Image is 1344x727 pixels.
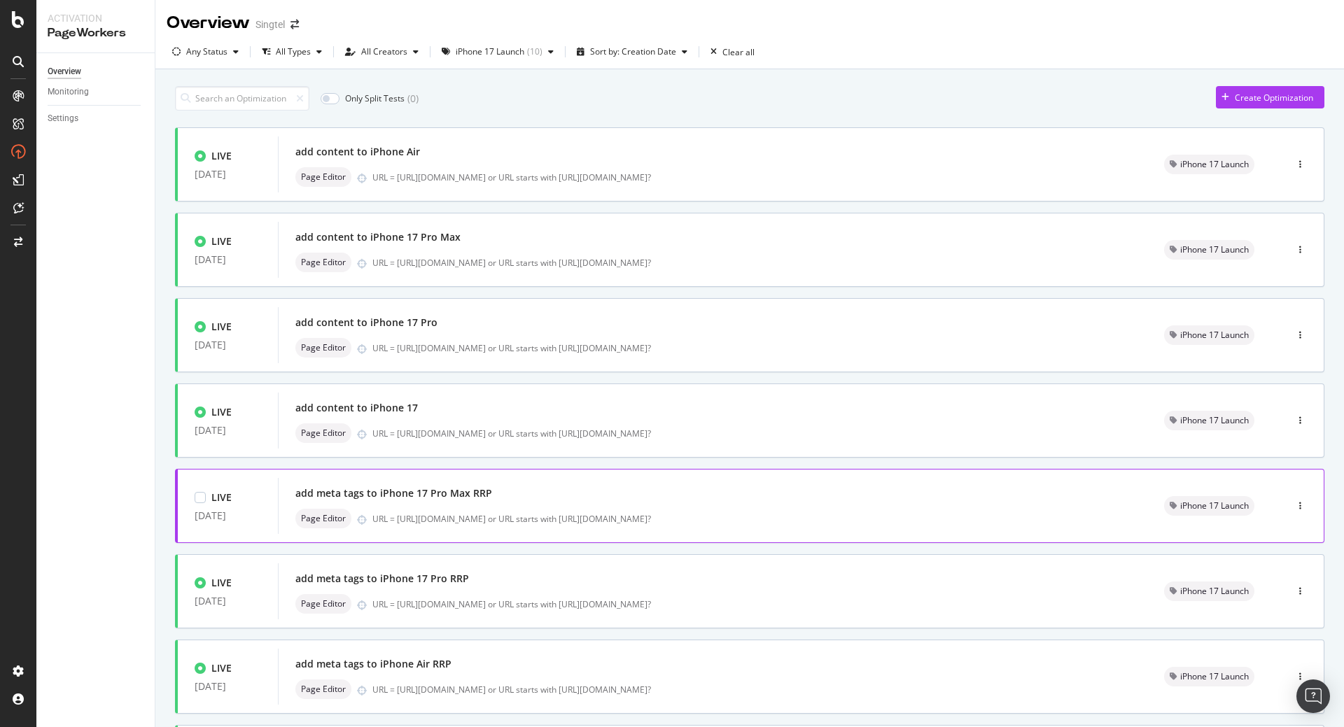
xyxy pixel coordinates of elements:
[48,85,89,99] div: Monitoring
[211,576,232,590] div: LIVE
[1235,92,1313,104] div: Create Optimization
[295,167,351,187] div: neutral label
[361,48,407,56] div: All Creators
[1164,240,1254,260] div: neutral label
[301,429,346,437] span: Page Editor
[372,598,1130,610] div: URL = [URL][DOMAIN_NAME] or URL starts with [URL][DOMAIN_NAME]?
[211,490,232,504] div: LIVE
[211,405,232,419] div: LIVE
[195,339,261,351] div: [DATE]
[1164,325,1254,345] div: neutral label
[295,338,351,358] div: neutral label
[48,11,143,25] div: Activation
[295,679,351,699] div: neutral label
[256,41,328,63] button: All Types
[195,254,261,265] div: [DATE]
[255,17,285,31] div: Singtel
[372,342,1130,354] div: URL = [URL][DOMAIN_NAME] or URL starts with [URL][DOMAIN_NAME]?
[571,41,693,63] button: Sort by: Creation Date
[1180,502,1249,510] span: iPhone 17 Launch
[339,41,424,63] button: All Creators
[1180,587,1249,595] span: iPhone 17 Launch
[301,258,346,267] span: Page Editor
[301,173,346,181] span: Page Editor
[211,661,232,675] div: LIVE
[195,681,261,692] div: [DATE]
[295,145,420,159] div: add content to iPhone Air
[186,48,227,56] div: Any Status
[345,92,405,104] div: Only Split Tests
[295,230,461,244] div: add content to iPhone 17 Pro Max
[301,600,346,608] span: Page Editor
[1164,581,1254,601] div: neutral label
[211,149,232,163] div: LIVE
[48,64,81,79] div: Overview
[1164,496,1254,516] div: neutral label
[175,86,309,111] input: Search an Optimization
[48,64,145,79] a: Overview
[372,171,1130,183] div: URL = [URL][DOMAIN_NAME] or URL starts with [URL][DOMAIN_NAME]?
[167,11,250,35] div: Overview
[48,85,145,99] a: Monitoring
[295,401,418,415] div: add content to iPhone 17
[1164,411,1254,430] div: neutral label
[372,684,1130,696] div: URL = [URL][DOMAIN_NAME] or URL starts with [URL][DOMAIN_NAME]?
[295,509,351,528] div: neutral label
[1180,331,1249,339] span: iPhone 17 Launch
[705,41,755,63] button: Clear all
[301,685,346,693] span: Page Editor
[456,48,524,56] div: iPhone 17 Launch
[527,48,542,56] div: ( 10 )
[48,111,145,126] a: Settings
[1180,672,1249,681] span: iPhone 17 Launch
[211,320,232,334] div: LIVE
[295,486,492,500] div: add meta tags to iPhone 17 Pro Max RRP
[276,48,311,56] div: All Types
[211,234,232,248] div: LIVE
[48,25,143,41] div: PageWorkers
[295,657,451,671] div: add meta tags to iPhone Air RRP
[1164,155,1254,174] div: neutral label
[407,92,419,106] div: ( 0 )
[295,316,437,330] div: add content to iPhone 17 Pro
[48,111,78,126] div: Settings
[372,257,1130,269] div: URL = [URL][DOMAIN_NAME] or URL starts with [URL][DOMAIN_NAME]?
[436,41,559,63] button: iPhone 17 Launch(10)
[301,514,346,523] span: Page Editor
[1296,679,1330,713] div: Open Intercom Messenger
[195,510,261,521] div: [DATE]
[195,595,261,607] div: [DATE]
[1180,416,1249,425] span: iPhone 17 Launch
[301,344,346,352] span: Page Editor
[1216,86,1324,108] button: Create Optimization
[290,20,299,29] div: arrow-right-arrow-left
[1180,160,1249,169] span: iPhone 17 Launch
[167,41,244,63] button: Any Status
[1164,667,1254,686] div: neutral label
[295,253,351,272] div: neutral label
[295,572,469,586] div: add meta tags to iPhone 17 Pro RRP
[372,513,1130,525] div: URL = [URL][DOMAIN_NAME] or URL starts with [URL][DOMAIN_NAME]?
[372,428,1130,439] div: URL = [URL][DOMAIN_NAME] or URL starts with [URL][DOMAIN_NAME]?
[590,48,676,56] div: Sort by: Creation Date
[722,46,755,58] div: Clear all
[295,423,351,443] div: neutral label
[195,425,261,436] div: [DATE]
[1180,246,1249,254] span: iPhone 17 Launch
[195,169,261,180] div: [DATE]
[295,594,351,614] div: neutral label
